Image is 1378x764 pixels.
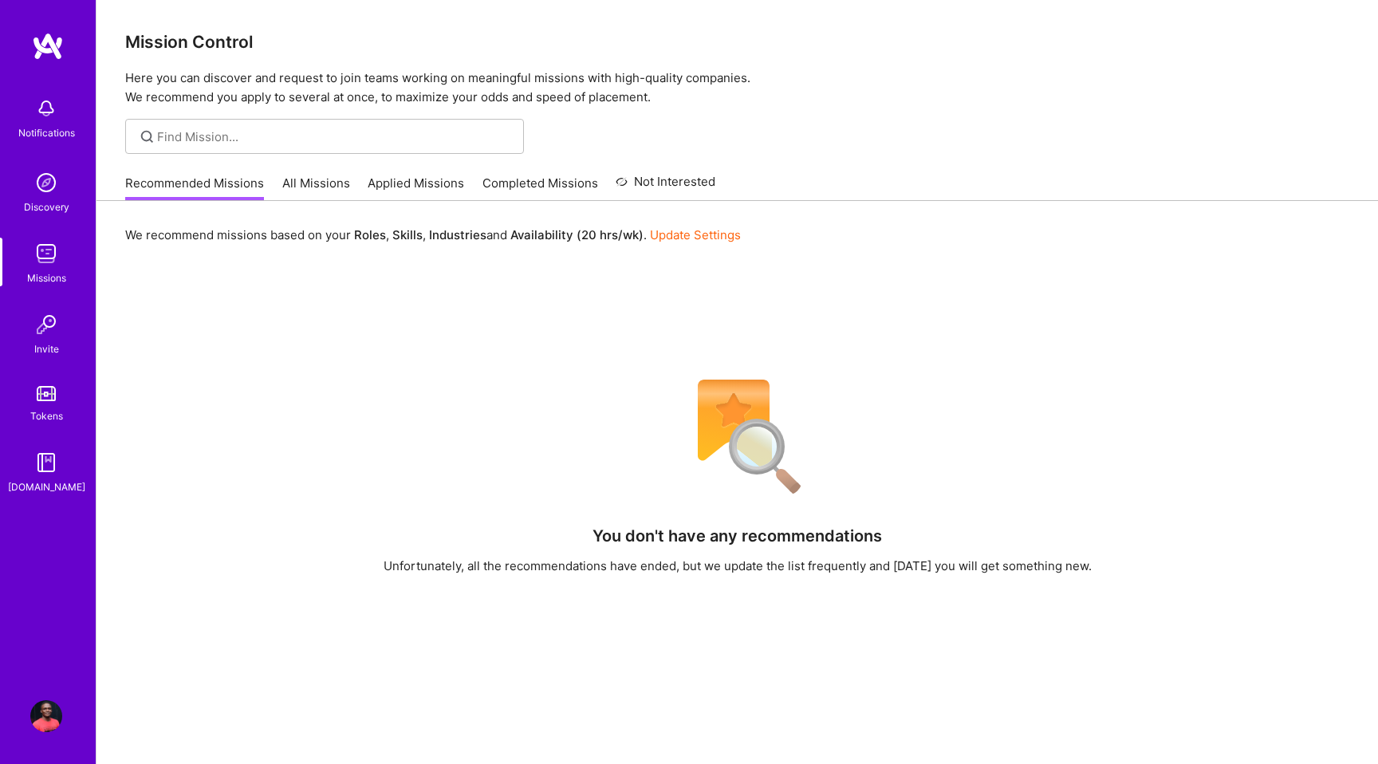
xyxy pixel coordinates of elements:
a: Completed Missions [482,175,598,201]
img: teamwork [30,238,62,270]
img: tokens [37,386,56,401]
img: guide book [30,447,62,478]
b: Roles [354,227,386,242]
h4: You don't have any recommendations [593,526,882,545]
i: icon SearchGrey [138,128,156,146]
input: Find Mission... [157,128,512,145]
a: Applied Missions [368,175,464,201]
div: Missions [27,270,66,286]
a: All Missions [282,175,350,201]
img: User Avatar [30,700,62,732]
a: Recommended Missions [125,175,264,201]
div: Discovery [24,199,69,215]
img: No Results [670,369,805,505]
div: Invite [34,341,59,357]
img: discovery [30,167,62,199]
b: Availability (20 hrs/wk) [510,227,644,242]
b: Skills [392,227,423,242]
div: Notifications [18,124,75,141]
p: Here you can discover and request to join teams working on meaningful missions with high-quality ... [125,69,1349,107]
b: Industries [429,227,486,242]
p: We recommend missions based on your , , and . [125,226,741,243]
div: Tokens [30,408,63,424]
img: logo [32,32,64,61]
a: Update Settings [650,227,741,242]
div: Unfortunately, all the recommendations have ended, but we update the list frequently and [DATE] y... [384,557,1092,574]
img: Invite [30,309,62,341]
img: bell [30,93,62,124]
div: [DOMAIN_NAME] [8,478,85,495]
a: Not Interested [616,172,715,201]
h3: Mission Control [125,32,1349,52]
